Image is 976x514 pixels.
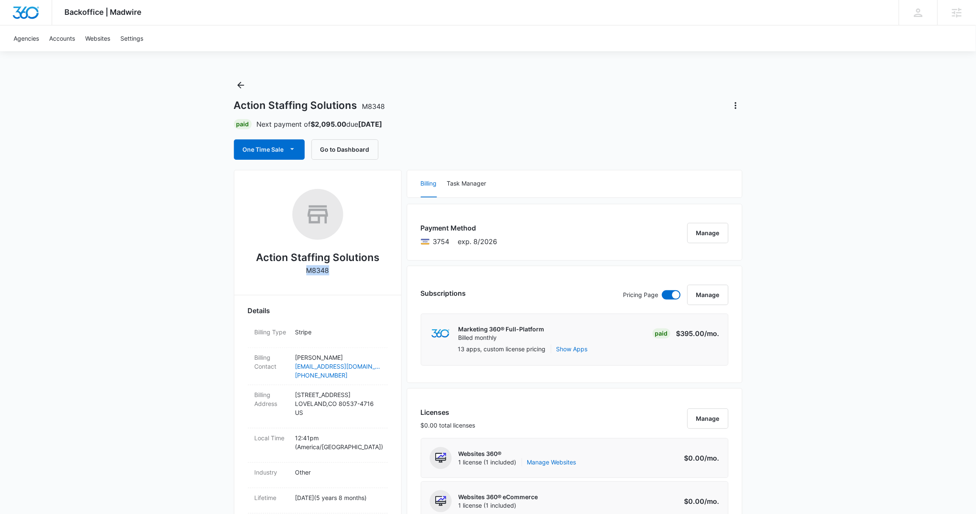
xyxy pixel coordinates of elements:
[459,458,576,467] span: 1 license (1 included)
[44,25,80,51] a: Accounts
[687,285,729,305] button: Manage
[421,288,466,298] h3: Subscriptions
[459,333,545,342] p: Billed monthly
[248,428,388,463] div: Local Time12:41pm (America/[GEOGRAPHIC_DATA])
[447,170,487,197] button: Task Manager
[255,328,289,336] dt: Billing Type
[255,433,289,442] dt: Local Time
[623,290,659,300] p: Pricing Page
[459,325,545,333] p: Marketing 360® Full-Platform
[680,453,720,463] p: $0.00
[248,463,388,488] div: IndustryOther
[705,329,720,338] span: /mo.
[255,493,289,502] dt: Lifetime
[459,450,576,458] p: Websites 360®
[234,78,247,92] button: Back
[256,250,379,265] h2: Action Staffing Solutions
[295,362,381,371] a: [EMAIL_ADDRESS][DOMAIN_NAME]
[234,119,252,129] div: Paid
[311,139,378,160] button: Go to Dashboard
[527,458,576,467] a: Manage Websites
[421,223,498,233] h3: Payment Method
[295,353,381,362] p: [PERSON_NAME]
[234,139,305,160] button: One Time Sale
[421,407,475,417] h3: Licenses
[115,25,148,51] a: Settings
[248,322,388,348] div: Billing TypeStripe
[295,328,381,336] p: Stripe
[80,25,115,51] a: Websites
[295,493,381,502] p: [DATE] ( 5 years 8 months )
[676,328,720,339] p: $395.00
[680,496,720,506] p: $0.00
[311,120,347,128] strong: $2,095.00
[705,454,720,462] span: /mo.
[359,120,383,128] strong: [DATE]
[248,306,270,316] span: Details
[248,348,388,385] div: Billing Contact[PERSON_NAME][EMAIL_ADDRESS][DOMAIN_NAME][PHONE_NUMBER]
[729,99,742,112] button: Actions
[295,371,381,380] a: [PHONE_NUMBER]
[248,488,388,514] div: Lifetime[DATE](5 years 8 months)
[431,329,450,338] img: marketing360Logo
[458,345,546,353] p: 13 apps, custom license pricing
[255,468,289,477] dt: Industry
[295,433,381,451] p: 12:41pm ( America/[GEOGRAPHIC_DATA] )
[421,421,475,430] p: $0.00 total licenses
[295,468,381,477] p: Other
[362,102,385,111] span: M8348
[459,501,538,510] span: 1 license (1 included)
[687,223,729,243] button: Manage
[458,236,498,247] span: exp. 8/2026
[687,408,729,429] button: Manage
[433,236,450,247] span: Visa ending with
[255,353,289,371] dt: Billing Contact
[295,390,381,417] p: [STREET_ADDRESS] LOVELAND , CO 80537-4716 US
[653,328,670,339] div: Paid
[65,8,142,17] span: Backoffice | Madwire
[306,265,329,275] p: M8348
[459,493,538,501] p: Websites 360® eCommerce
[257,119,383,129] p: Next payment of due
[234,99,385,112] h1: Action Staffing Solutions
[556,345,588,353] button: Show Apps
[255,390,289,408] dt: Billing Address
[8,25,44,51] a: Agencies
[421,170,437,197] button: Billing
[705,497,720,506] span: /mo.
[248,385,388,428] div: Billing Address[STREET_ADDRESS]LOVELAND,CO 80537-4716US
